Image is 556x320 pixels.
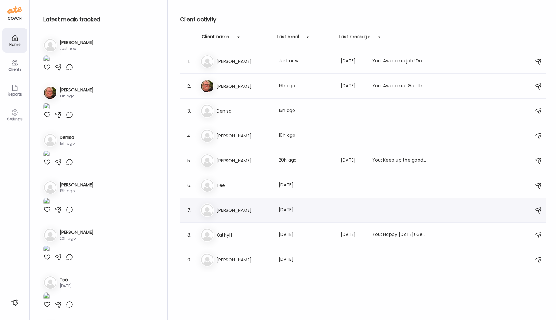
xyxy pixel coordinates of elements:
div: 13h ago [279,82,333,90]
div: Clients [4,67,26,71]
div: You: Happy [DATE]! Get that food/water/sleep in from the past few days [DATE]! Enjoy your weekend! [372,231,427,239]
div: Last meal [277,33,299,43]
div: 16h ago [279,132,333,140]
img: avatars%2FahVa21GNcOZO3PHXEF6GyZFFpym1 [201,80,213,92]
img: images%2Foo7fuxIcn3dbckGTSfsqpZasXtv1%2FnAqZzKyXElY4UFFkkAxd%2FseXMM2FFyjyMUon9quQL_1080 [43,292,50,301]
img: bg-avatar-default.svg [201,229,213,241]
img: images%2FMmnsg9FMMIdfUg6NitmvFa1XKOJ3%2FYGzUOPg6SJmfw8sH81BH%2Fbn3Er0oazrL71hXxhznR_1080 [43,198,50,206]
img: images%2FCVHIpVfqQGSvEEy3eBAt9lLqbdp1%2FeH8fup9DsBsmWZpPQ32I%2F96YyUJEPLoLihgDsmDFW_1080 [43,55,50,64]
div: 8. [186,231,193,239]
div: 16h ago [60,188,94,194]
div: You: Keep up the good work! Get that food in! [372,157,427,164]
div: You: Awesome! Get that sleep in for [DATE] and [DATE], you're doing great! [372,82,427,90]
div: Just now [279,58,333,65]
div: 20h ago [279,157,333,164]
h3: [PERSON_NAME] [217,207,271,214]
h2: Client activity [180,15,546,24]
img: bg-avatar-default.svg [201,105,213,117]
h3: [PERSON_NAME] [217,58,271,65]
div: You: Awesome job! Don't forget to add in sleep and water intake! Keep up the good work! [372,58,427,65]
h3: [PERSON_NAME] [60,182,94,188]
div: [DATE] [341,82,365,90]
div: 13h ago [60,93,94,99]
div: 15h ago [60,141,75,146]
img: avatars%2FahVa21GNcOZO3PHXEF6GyZFFpym1 [44,87,56,99]
img: bg-avatar-default.svg [44,276,56,289]
h3: KathyH [217,231,271,239]
img: bg-avatar-default.svg [201,254,213,266]
div: 2. [186,82,193,90]
div: Settings [4,117,26,121]
img: bg-avatar-default.svg [201,179,213,192]
div: 1. [186,58,193,65]
div: 5. [186,157,193,164]
h3: [PERSON_NAME] [217,157,271,164]
img: bg-avatar-default.svg [201,130,213,142]
img: images%2FTWbYycbN6VXame8qbTiqIxs9Hvy2%2FxZPcftXsbozhC1V9IINa%2FDqrj2Dq9lC2ZWUnnEAnR_1080 [43,245,50,253]
div: Client name [202,33,230,43]
div: 3. [186,107,193,115]
img: bg-avatar-default.svg [44,134,56,146]
div: 4. [186,132,193,140]
div: 6. [186,182,193,189]
h3: [PERSON_NAME] [217,256,271,264]
div: [DATE] [341,58,365,65]
h3: Tee [217,182,271,189]
h3: [PERSON_NAME] [60,87,94,93]
div: Last message [339,33,370,43]
h3: Denisa [60,134,75,141]
div: [DATE] [279,256,333,264]
img: bg-avatar-default.svg [201,204,213,216]
h3: [PERSON_NAME] [217,82,271,90]
div: [DATE] [341,231,365,239]
img: bg-avatar-default.svg [44,229,56,241]
h3: [PERSON_NAME] [60,229,94,236]
h3: [PERSON_NAME] [217,132,271,140]
div: [DATE] [279,207,333,214]
div: Just now [60,46,94,51]
h3: Tee [60,277,72,283]
h3: [PERSON_NAME] [60,39,94,46]
div: [DATE] [341,157,365,164]
div: 15h ago [279,107,333,115]
div: Reports [4,92,26,96]
div: [DATE] [60,283,72,289]
img: images%2FahVa21GNcOZO3PHXEF6GyZFFpym1%2FF1jphwJvEWm8jl8QvYRY%2FSf8oVPO6RXKczysdDU4j_1080 [43,103,50,111]
div: Home [4,42,26,47]
div: [DATE] [279,231,333,239]
img: images%2FpjsnEiu7NkPiZqu6a8wFh07JZ2F3%2FUQmJL6kkWH76OdnBvXZP%2F7GRfBF5BAS2yyxV82j5F_1080 [43,150,50,158]
div: coach [8,16,22,21]
div: 9. [186,256,193,264]
div: 7. [186,207,193,214]
div: 20h ago [60,236,94,241]
img: bg-avatar-default.svg [201,55,213,68]
div: [DATE] [279,182,333,189]
img: bg-avatar-default.svg [201,154,213,167]
h2: Latest meals tracked [43,15,157,24]
img: bg-avatar-default.svg [44,181,56,194]
img: ate [7,5,22,15]
img: bg-avatar-default.svg [44,39,56,51]
h3: Denisa [217,107,271,115]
